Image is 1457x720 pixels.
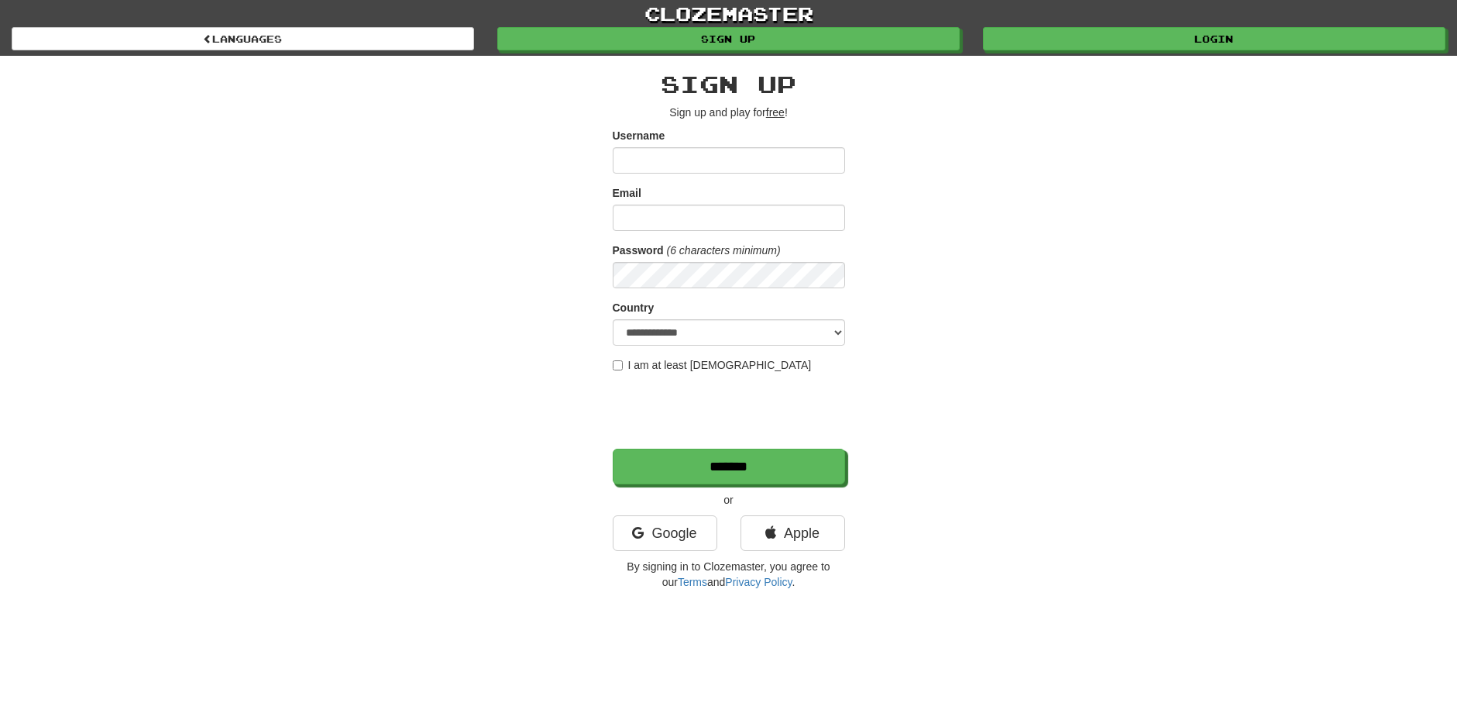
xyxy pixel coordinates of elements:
[766,106,785,119] u: free
[983,27,1445,50] a: Login
[613,105,845,120] p: Sign up and play for !
[613,300,655,315] label: Country
[613,185,641,201] label: Email
[613,360,623,370] input: I am at least [DEMOGRAPHIC_DATA]
[613,128,665,143] label: Username
[613,243,664,258] label: Password
[741,515,845,551] a: Apple
[725,576,792,588] a: Privacy Policy
[667,244,781,257] em: (6 characters minimum)
[613,515,717,551] a: Google
[613,71,845,97] h2: Sign up
[613,559,845,590] p: By signing in to Clozemaster, you agree to our and .
[613,357,812,373] label: I am at least [DEMOGRAPHIC_DATA]
[12,27,474,50] a: Languages
[678,576,707,588] a: Terms
[613,492,845,508] p: or
[497,27,960,50] a: Sign up
[613,381,848,441] iframe: reCAPTCHA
